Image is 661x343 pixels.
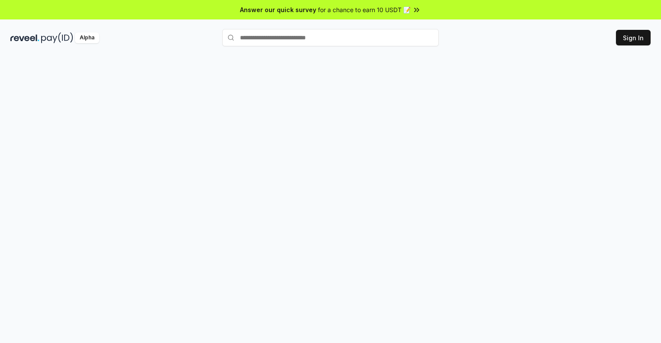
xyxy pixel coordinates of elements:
[240,5,316,14] span: Answer our quick survey
[41,32,73,43] img: pay_id
[10,32,39,43] img: reveel_dark
[75,32,99,43] div: Alpha
[318,5,411,14] span: for a chance to earn 10 USDT 📝
[616,30,651,45] button: Sign In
